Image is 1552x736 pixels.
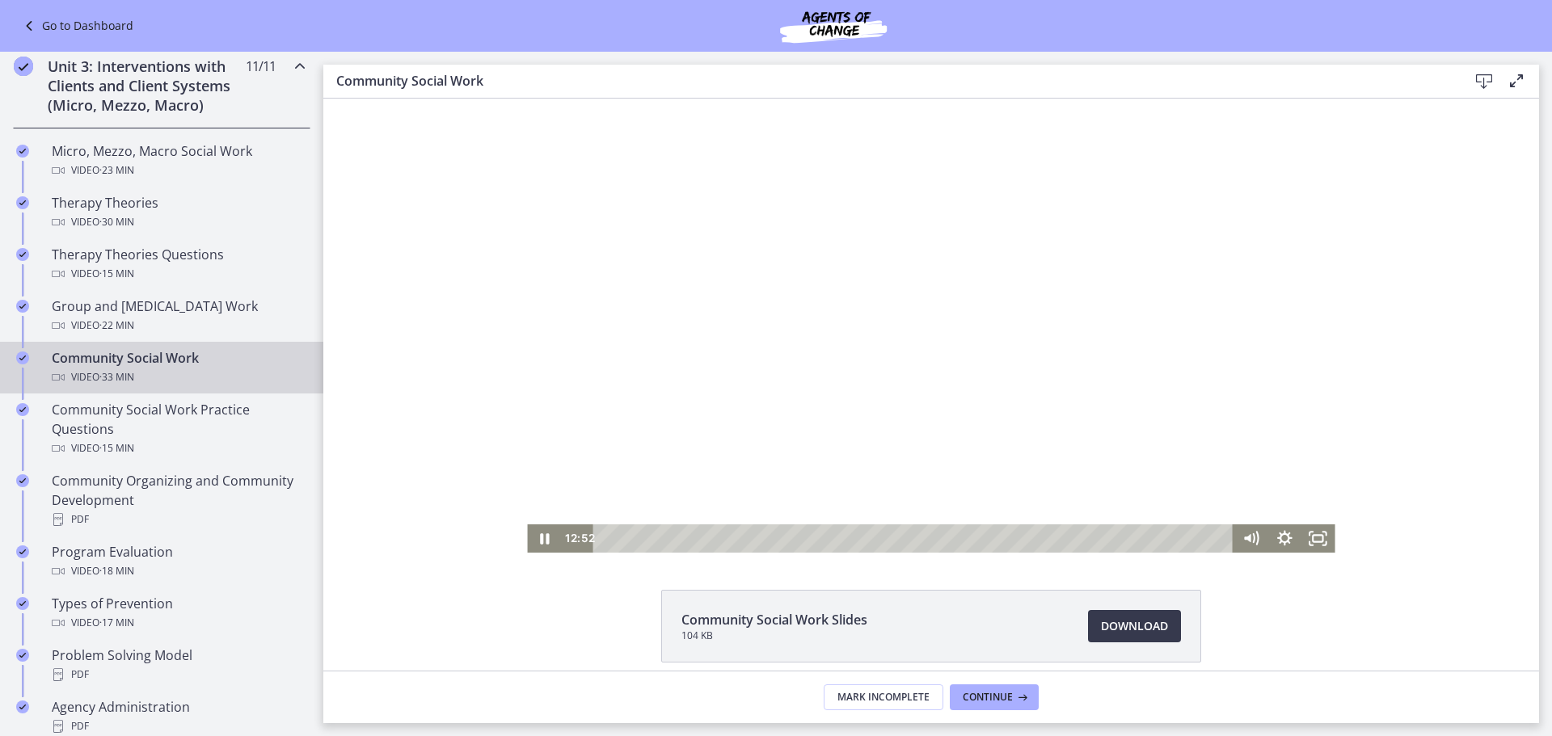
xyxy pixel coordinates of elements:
[16,300,29,313] i: Completed
[99,613,134,633] span: · 17 min
[52,193,304,232] div: Therapy Theories
[52,594,304,633] div: Types of Prevention
[52,717,304,736] div: PDF
[52,471,304,529] div: Community Organizing and Community Development
[246,57,276,76] span: 11 / 11
[52,439,304,458] div: Video
[99,561,134,581] span: · 18 min
[681,610,867,629] span: Community Social Work Slides
[336,71,1442,90] h3: Community Social Work
[16,145,29,158] i: Completed
[52,212,304,232] div: Video
[52,264,304,284] div: Video
[99,316,134,335] span: · 22 min
[911,426,945,454] button: Mute
[16,649,29,662] i: Completed
[16,351,29,364] i: Completed
[52,348,304,387] div: Community Social Work
[16,403,29,416] i: Completed
[52,613,304,633] div: Video
[52,316,304,335] div: Video
[48,57,245,115] h2: Unit 3: Interventions with Clients and Client Systems (Micro, Mezzo, Macro)
[99,212,134,232] span: · 30 min
[1088,610,1181,642] a: Download
[824,684,943,710] button: Mark Incomplete
[52,665,304,684] div: PDF
[323,99,1539,553] iframe: Video Lesson
[52,542,304,581] div: Program Evaluation
[963,691,1013,704] span: Continue
[52,697,304,736] div: Agency Administration
[99,161,134,180] span: · 23 min
[52,297,304,335] div: Group and [MEDICAL_DATA] Work
[16,545,29,558] i: Completed
[52,141,304,180] div: Micro, Mezzo, Macro Social Work
[52,161,304,180] div: Video
[944,426,978,454] button: Show settings menu
[99,439,134,458] span: · 15 min
[16,700,29,713] i: Completed
[52,368,304,387] div: Video
[16,474,29,487] i: Completed
[52,400,304,458] div: Community Social Work Practice Questions
[1101,616,1168,636] span: Download
[16,196,29,209] i: Completed
[978,426,1012,454] button: Fullscreen
[99,264,134,284] span: · 15 min
[950,684,1039,710] button: Continue
[837,691,930,704] span: Mark Incomplete
[52,646,304,684] div: Problem Solving Model
[52,245,304,284] div: Therapy Theories Questions
[52,561,304,581] div: Video
[14,57,33,76] i: Completed
[16,248,29,261] i: Completed
[52,510,304,529] div: PDF
[16,597,29,610] i: Completed
[19,16,133,36] a: Go to Dashboard
[736,6,930,45] img: Agents of Change
[681,629,867,642] span: 104 KB
[99,368,134,387] span: · 33 min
